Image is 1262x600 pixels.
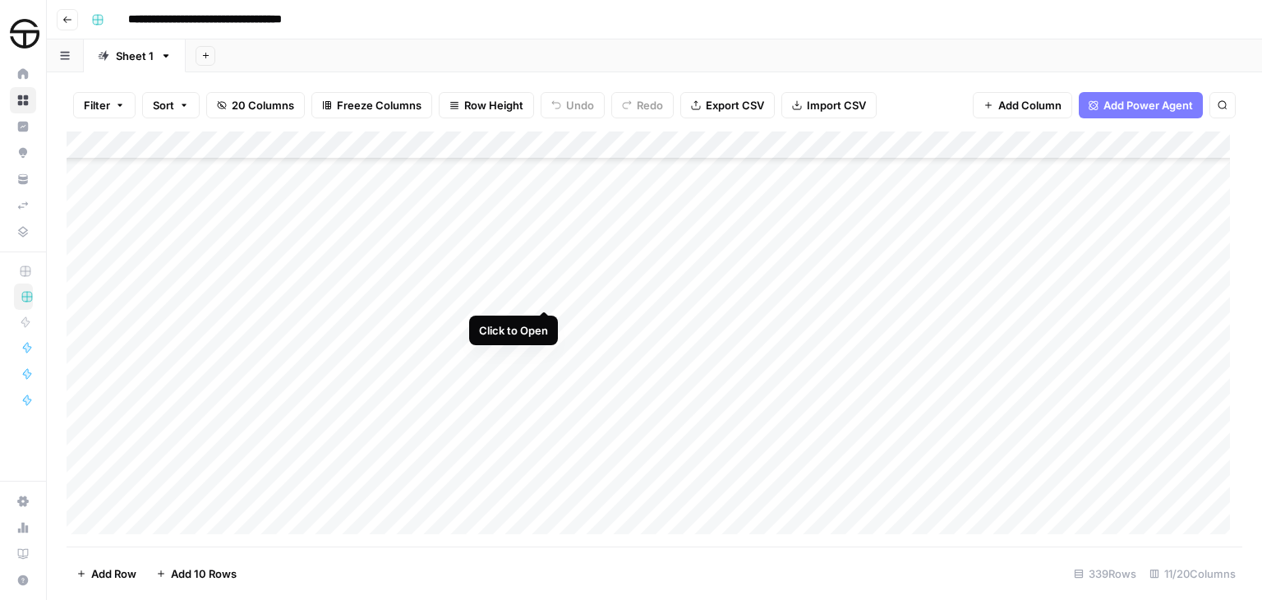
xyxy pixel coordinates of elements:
[10,113,36,140] a: Insights
[73,92,136,118] button: Filter
[464,97,523,113] span: Row Height
[10,140,36,166] a: Opportunities
[1103,97,1193,113] span: Add Power Agent
[10,166,36,192] a: Your Data
[611,92,674,118] button: Redo
[10,219,36,245] a: Data Library
[10,13,36,54] button: Workspace: SimpleTire
[680,92,775,118] button: Export CSV
[337,97,421,113] span: Freeze Columns
[10,87,36,113] a: Browse
[10,515,36,541] a: Usage
[153,97,174,113] span: Sort
[1067,561,1143,587] div: 339 Rows
[10,567,36,593] button: Help + Support
[566,97,594,113] span: Undo
[311,92,432,118] button: Freeze Columns
[10,541,36,567] a: Learning Hub
[541,92,605,118] button: Undo
[439,92,534,118] button: Row Height
[706,97,764,113] span: Export CSV
[10,192,36,219] a: Syncs
[1143,561,1242,587] div: 11/20 Columns
[781,92,877,118] button: Import CSV
[973,92,1072,118] button: Add Column
[807,97,866,113] span: Import CSV
[10,19,39,48] img: SimpleTire Logo
[84,39,186,72] a: Sheet 1
[637,97,663,113] span: Redo
[67,561,146,587] button: Add Row
[1079,92,1203,118] button: Add Power Agent
[206,92,305,118] button: 20 Columns
[84,97,110,113] span: Filter
[142,92,200,118] button: Sort
[232,97,294,113] span: 20 Columns
[91,565,136,582] span: Add Row
[10,61,36,87] a: Home
[116,48,154,64] div: Sheet 1
[479,322,548,339] div: Click to Open
[10,488,36,515] a: Settings
[998,97,1062,113] span: Add Column
[171,565,237,582] span: Add 10 Rows
[146,561,246,587] button: Add 10 Rows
